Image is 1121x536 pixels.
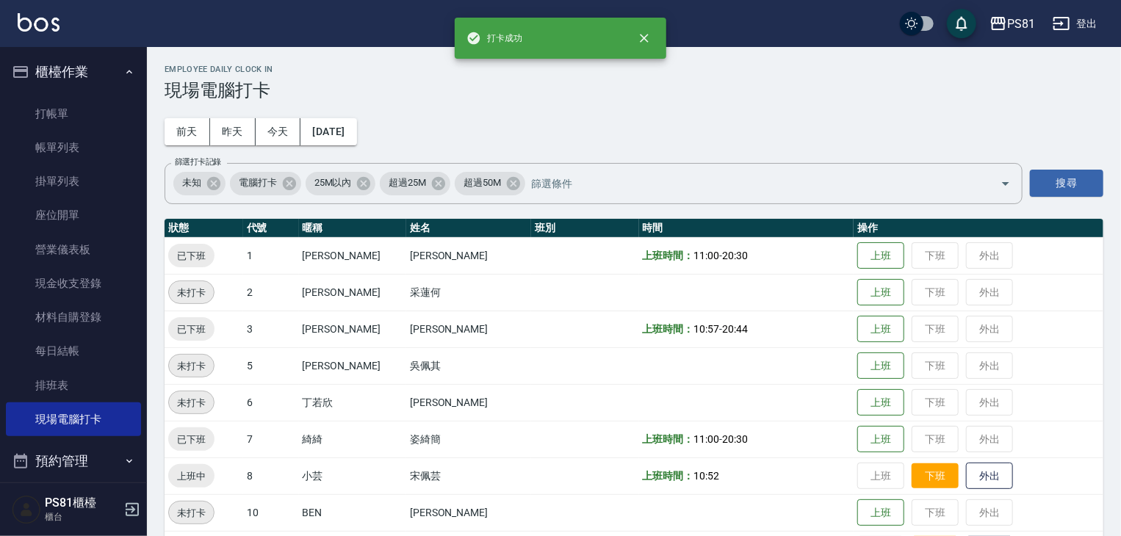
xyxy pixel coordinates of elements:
[6,369,141,402] a: 排班表
[643,470,694,482] b: 上班時間：
[6,267,141,300] a: 現金收支登錄
[243,421,299,457] td: 7
[527,170,975,196] input: 篩選條件
[994,172,1017,195] button: Open
[406,384,531,421] td: [PERSON_NAME]
[6,300,141,334] a: 材料自購登錄
[299,274,406,311] td: [PERSON_NAME]
[722,323,748,335] span: 20:44
[455,175,510,190] span: 超過50M
[230,172,301,195] div: 電腦打卡
[639,219,854,238] th: 時間
[693,323,719,335] span: 10:57
[243,237,299,274] td: 1
[912,463,959,489] button: 下班
[380,172,450,195] div: 超過25M
[947,9,976,38] button: save
[45,496,120,510] h5: PS81櫃檯
[299,494,406,531] td: BEN
[165,80,1103,101] h3: 現場電腦打卡
[306,172,376,195] div: 25M以內
[45,510,120,524] p: 櫃台
[173,175,210,190] span: 未知
[299,237,406,274] td: [PERSON_NAME]
[243,494,299,531] td: 10
[169,358,214,374] span: 未打卡
[168,468,215,484] span: 上班中
[857,499,904,526] button: 上班
[722,433,748,445] span: 20:30
[6,233,141,267] a: 營業儀表板
[643,323,694,335] b: 上班時間：
[299,384,406,421] td: 丁若欣
[857,389,904,416] button: 上班
[406,347,531,384] td: 吳佩其
[1007,15,1035,33] div: PS81
[6,480,141,518] button: 報表及分析
[243,311,299,347] td: 3
[6,442,141,480] button: 預約管理
[6,164,141,198] a: 掛單列表
[299,347,406,384] td: [PERSON_NAME]
[639,421,854,457] td: -
[175,156,221,167] label: 篩選打卡記錄
[169,285,214,300] span: 未打卡
[169,395,214,410] span: 未打卡
[168,322,215,337] span: 已下班
[243,219,299,238] th: 代號
[406,421,531,457] td: 姿綺簡
[299,421,406,457] td: 綺綺
[966,463,1013,490] button: 外出
[857,279,904,306] button: 上班
[6,53,141,91] button: 櫃檯作業
[299,457,406,494] td: 小芸
[173,172,226,195] div: 未知
[643,433,694,445] b: 上班時間：
[169,505,214,521] span: 未打卡
[300,118,356,145] button: [DATE]
[6,334,141,368] a: 每日結帳
[1030,170,1103,197] button: 搜尋
[406,237,531,274] td: [PERSON_NAME]
[165,219,243,238] th: 狀態
[455,172,525,195] div: 超過50M
[243,457,299,494] td: 8
[168,248,215,264] span: 已下班
[857,316,904,343] button: 上班
[466,31,522,46] span: 打卡成功
[243,274,299,311] td: 2
[857,242,904,269] button: 上班
[165,65,1103,74] h2: Employee Daily Clock In
[6,198,141,232] a: 座位開單
[12,495,41,524] img: Person
[210,118,256,145] button: 昨天
[643,250,694,261] b: 上班時間：
[299,311,406,347] td: [PERSON_NAME]
[380,175,435,190] span: 超過25M
[693,433,719,445] span: 11:00
[984,9,1041,39] button: PS81
[168,432,215,447] span: 已下班
[230,175,286,190] span: 電腦打卡
[243,384,299,421] td: 6
[299,219,406,238] th: 暱稱
[406,311,531,347] td: [PERSON_NAME]
[406,494,531,531] td: [PERSON_NAME]
[722,250,748,261] span: 20:30
[406,457,531,494] td: 宋佩芸
[256,118,301,145] button: 今天
[628,22,660,54] button: close
[18,13,60,32] img: Logo
[243,347,299,384] td: 5
[531,219,638,238] th: 班別
[639,311,854,347] td: -
[306,175,361,190] span: 25M以內
[1047,10,1103,37] button: 登出
[6,97,141,131] a: 打帳單
[639,237,854,274] td: -
[406,219,531,238] th: 姓名
[6,131,141,164] a: 帳單列表
[857,426,904,453] button: 上班
[693,250,719,261] span: 11:00
[857,352,904,380] button: 上班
